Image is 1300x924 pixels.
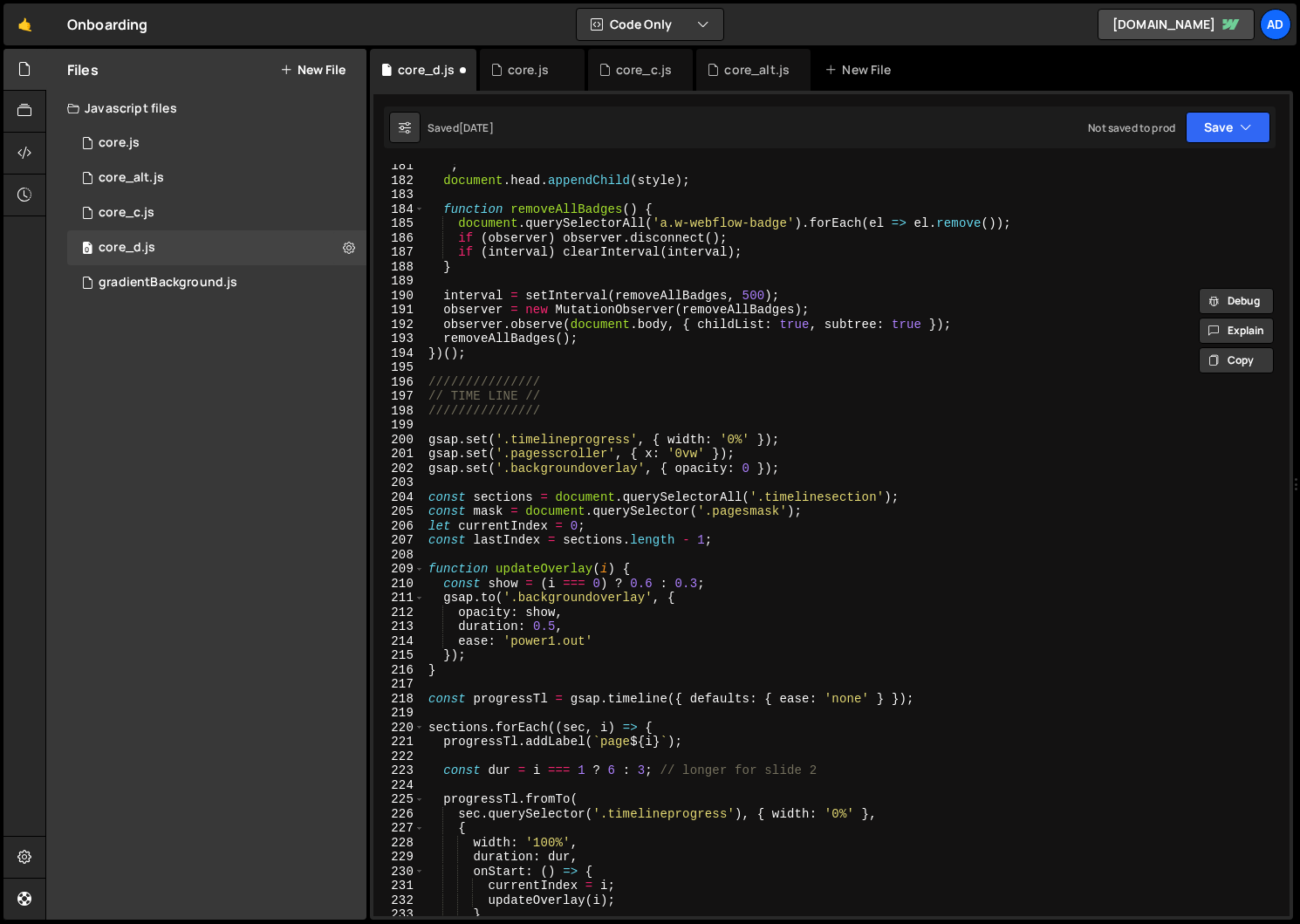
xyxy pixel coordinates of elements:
[67,265,366,300] div: 15891/42404.js
[724,61,790,79] div: core_alt.js
[67,60,99,79] h2: Files
[373,245,425,260] div: 187
[99,170,164,186] div: core_alt.js
[3,3,46,45] a: 🤙
[373,375,425,390] div: 196
[46,91,366,126] div: Javascript files
[373,418,425,433] div: 199
[373,462,425,476] div: 202
[373,778,425,793] div: 224
[373,260,425,275] div: 188
[373,663,425,678] div: 216
[373,519,425,534] div: 206
[1088,120,1175,135] div: Not saved to prod
[373,188,425,202] div: 183
[508,61,549,79] div: core.js
[373,332,425,346] div: 193
[373,893,425,908] div: 232
[373,159,425,174] div: 181
[373,548,425,563] div: 208
[280,63,346,77] button: New File
[373,692,425,707] div: 218
[428,120,494,135] div: Saved
[373,389,425,404] div: 197
[459,120,494,135] div: [DATE]
[373,577,425,592] div: 210
[373,360,425,375] div: 195
[373,907,425,922] div: 233
[373,433,425,448] div: 200
[373,289,425,304] div: 190
[67,126,366,161] div: 15891/42388.js
[373,836,425,851] div: 228
[99,135,140,151] div: core.js
[373,202,425,217] div: 184
[616,61,672,79] div: core_c.js
[373,318,425,332] div: 192
[373,677,425,692] div: 217
[67,230,366,265] div: 15891/44342.js
[373,763,425,778] div: 223
[67,14,148,35] div: Onboarding
[373,533,425,548] div: 207
[67,161,366,195] div: 15891/42954.js
[373,303,425,318] div: 191
[373,216,425,231] div: 185
[373,490,425,505] div: 204
[1098,9,1255,40] a: [DOMAIN_NAME]
[99,275,237,291] div: gradientBackground.js
[373,850,425,865] div: 229
[1199,318,1274,344] button: Explain
[577,9,723,40] button: Code Only
[373,619,425,634] div: 213
[1199,288,1274,314] button: Debug
[373,606,425,620] div: 212
[99,240,155,256] div: core_d.js
[373,504,425,519] div: 205
[373,447,425,462] div: 201
[373,562,425,577] div: 209
[1186,112,1270,143] button: Save
[67,195,366,230] div: 15891/44104.js
[373,591,425,606] div: 211
[373,721,425,736] div: 220
[373,346,425,361] div: 194
[373,174,425,188] div: 182
[373,476,425,490] div: 203
[373,792,425,807] div: 225
[373,879,425,893] div: 231
[373,274,425,289] div: 189
[373,231,425,246] div: 186
[373,865,425,880] div: 230
[373,404,425,419] div: 198
[373,648,425,663] div: 215
[82,243,92,257] span: 0
[99,205,154,221] div: core_c.js
[373,706,425,721] div: 219
[373,807,425,822] div: 226
[373,634,425,649] div: 214
[398,61,455,79] div: core_d.js
[373,735,425,749] div: 221
[373,821,425,836] div: 227
[373,749,425,764] div: 222
[1199,347,1274,373] button: Copy
[1260,9,1291,40] a: Ad
[824,61,898,79] div: New File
